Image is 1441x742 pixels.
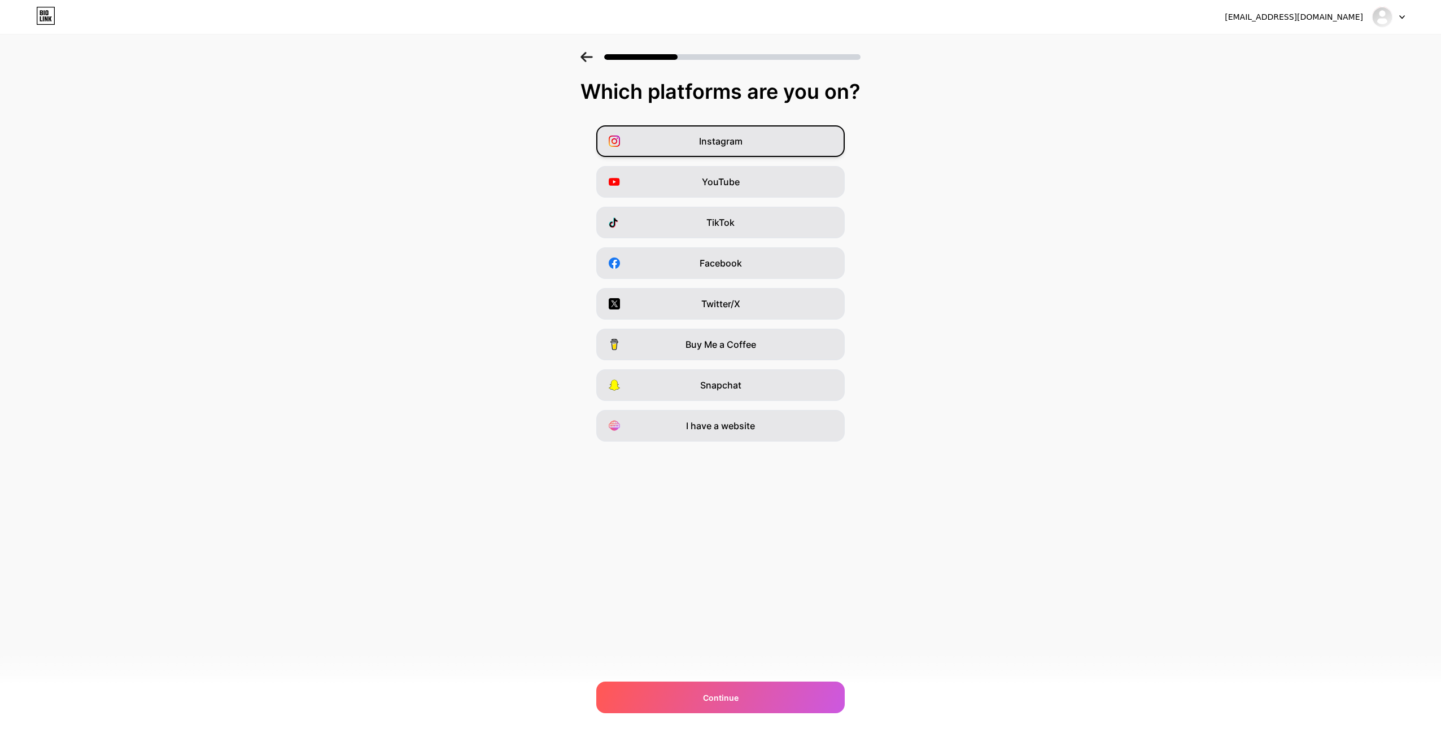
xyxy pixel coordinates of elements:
[699,134,743,148] span: Instagram
[11,80,1430,103] div: Which platforms are you on?
[686,419,755,433] span: I have a website
[701,297,740,311] span: Twitter/X
[1372,6,1393,28] img: sbvm
[700,256,742,270] span: Facebook
[702,175,740,189] span: YouTube
[703,692,739,704] span: Continue
[700,378,741,392] span: Snapchat
[1225,11,1363,23] div: [EMAIL_ADDRESS][DOMAIN_NAME]
[685,338,756,351] span: Buy Me a Coffee
[706,216,735,229] span: TikTok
